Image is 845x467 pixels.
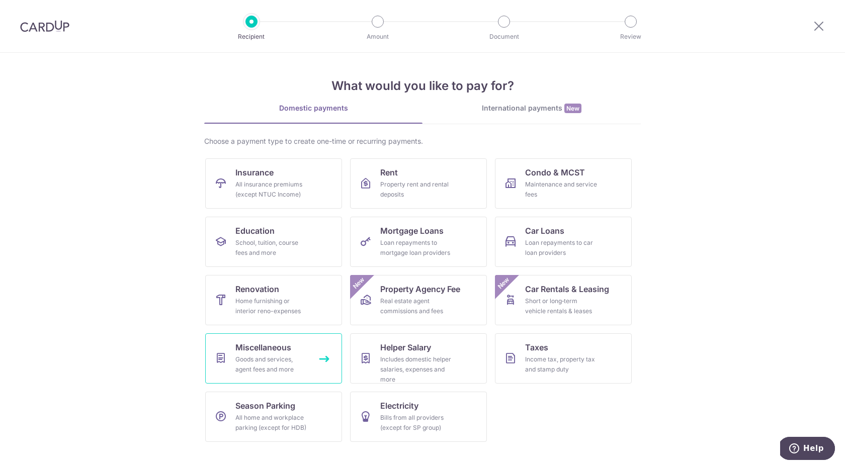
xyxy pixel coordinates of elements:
div: Income tax, property tax and stamp duty [525,354,598,375]
span: Electricity [380,400,418,412]
div: Loan repayments to car loan providers [525,238,598,258]
h4: What would you like to pay for? [204,77,641,95]
div: Short or long‑term vehicle rentals & leases [525,296,598,316]
a: TaxesIncome tax, property tax and stamp duty [495,333,632,384]
span: New [495,275,512,292]
img: CardUp [20,20,69,32]
div: Bills from all providers (except for SP group) [380,413,453,433]
a: EducationSchool, tuition, course fees and more [205,217,342,267]
span: Taxes [525,341,548,353]
a: ElectricityBills from all providers (except for SP group) [350,392,487,442]
span: Miscellaneous [235,341,291,353]
div: All insurance premiums (except NTUC Income) [235,179,308,200]
div: Domestic payments [204,103,422,113]
p: Document [467,32,541,42]
span: Insurance [235,166,274,178]
span: Car Rentals & Leasing [525,283,609,295]
a: Car Rentals & LeasingShort or long‑term vehicle rentals & leasesNew [495,275,632,325]
a: Season ParkingAll home and workplace parking (except for HDB) [205,392,342,442]
span: Condo & MCST [525,166,585,178]
span: Helper Salary [380,341,431,353]
div: Property rent and rental deposits [380,179,453,200]
div: Includes domestic helper salaries, expenses and more [380,354,453,385]
span: Car Loans [525,225,564,237]
a: RentProperty rent and rental deposits [350,158,487,209]
div: All home and workplace parking (except for HDB) [235,413,308,433]
a: Helper SalaryIncludes domestic helper salaries, expenses and more [350,333,487,384]
p: Recipient [214,32,289,42]
div: Loan repayments to mortgage loan providers [380,238,453,258]
a: Mortgage LoansLoan repayments to mortgage loan providers [350,217,487,267]
div: Maintenance and service fees [525,179,598,200]
div: Choose a payment type to create one-time or recurring payments. [204,136,641,146]
span: Property Agency Fee [380,283,460,295]
span: New [564,104,581,113]
div: Goods and services, agent fees and more [235,354,308,375]
span: Mortgage Loans [380,225,444,237]
a: InsuranceAll insurance premiums (except NTUC Income) [205,158,342,209]
span: Rent [380,166,398,178]
div: Real estate agent commissions and fees [380,296,453,316]
div: International payments [422,103,641,114]
span: Help [23,7,44,16]
span: Education [235,225,275,237]
a: Property Agency FeeReal estate agent commissions and feesNew [350,275,487,325]
p: Review [594,32,668,42]
span: Renovation [235,283,279,295]
span: New [351,275,367,292]
a: RenovationHome furnishing or interior reno-expenses [205,275,342,325]
span: Season Parking [235,400,295,412]
div: Home furnishing or interior reno-expenses [235,296,308,316]
a: MiscellaneousGoods and services, agent fees and more [205,333,342,384]
a: Condo & MCSTMaintenance and service fees [495,158,632,209]
div: School, tuition, course fees and more [235,238,308,258]
p: Amount [341,32,415,42]
a: Car LoansLoan repayments to car loan providers [495,217,632,267]
iframe: Opens a widget where you can find more information [780,437,835,462]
